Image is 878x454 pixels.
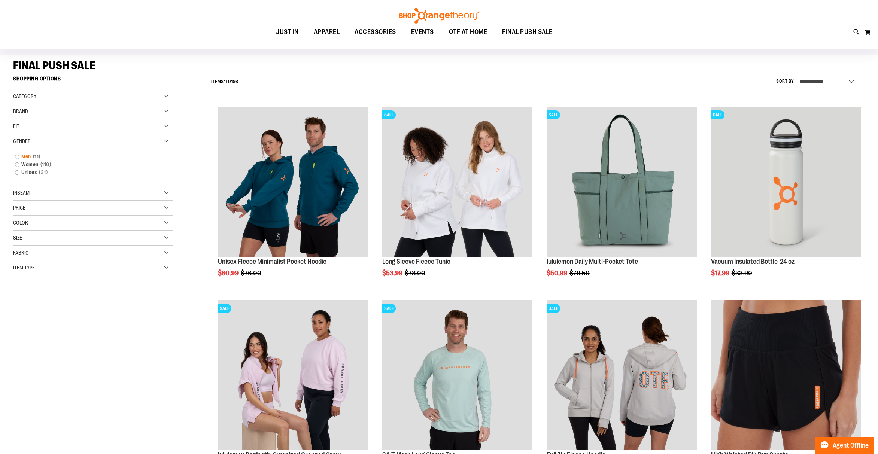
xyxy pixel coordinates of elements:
span: FINAL PUSH SALE [502,24,553,40]
span: Inseam [13,190,30,196]
span: $50.99 [547,269,568,277]
strong: Shopping Options [13,72,173,89]
img: Main Image of 1457091 [547,300,697,450]
a: lululemon Daily Multi-Pocket ToteSALE [547,107,697,258]
img: High Waisted Rib Run Shorts [711,300,861,450]
img: Product image for Fleece Long Sleeve [382,107,532,257]
a: APPAREL [306,24,347,41]
img: Main Image of 1457095 [382,300,532,450]
span: FINAL PUSH SALE [13,59,95,72]
a: FINAL PUSH SALE [495,24,560,40]
span: 198 [231,79,239,84]
span: $17.99 [711,269,730,277]
span: APPAREL [314,24,340,40]
img: Shop Orangetheory [398,8,480,24]
span: Color [13,220,28,226]
a: ACCESSORIES [347,24,404,41]
span: SALE [547,304,560,313]
span: SALE [382,304,396,313]
span: 31 [37,168,49,176]
span: OTF AT HOME [449,24,487,40]
a: Vacuum Insulated Bottle 24 oz [711,258,795,265]
span: Size [13,235,22,241]
span: SALE [711,110,724,119]
a: lululemon Perfectly Oversized Cropped CrewSALE [218,300,368,451]
span: SALE [547,110,560,119]
span: $53.99 [382,269,404,277]
span: Fabric [13,250,28,256]
span: 110 [39,161,53,168]
div: product [379,103,536,296]
span: 11 [31,153,42,161]
a: Unisex Fleece Minimalist Pocket Hoodie [218,107,368,258]
a: Unisex31 [11,168,165,176]
span: SALE [218,304,231,313]
span: Category [13,93,36,99]
div: product [543,103,701,296]
img: lululemon Daily Multi-Pocket Tote [547,107,697,257]
a: Product image for Fleece Long SleeveSALE [382,107,532,258]
a: Unisex Fleece Minimalist Pocket Hoodie [218,258,326,265]
span: Item Type [13,265,35,271]
span: SALE [382,110,396,119]
span: Agent Offline [833,442,869,449]
a: Men11 [11,153,165,161]
span: $60.99 [218,269,240,277]
label: Sort By [776,78,794,85]
span: $33.90 [732,269,753,277]
a: lululemon Daily Multi-Pocket Tote [547,258,638,265]
span: ACCESSORIES [355,24,396,40]
span: 1 [224,79,226,84]
span: $76.00 [241,269,262,277]
img: lululemon Perfectly Oversized Cropped Crew [218,300,368,450]
a: EVENTS [404,24,441,41]
a: Main Image of 1457091SALE [547,300,697,451]
img: Vacuum Insulated Bottle 24 oz [711,107,861,257]
span: JUST IN [276,24,299,40]
span: EVENTS [411,24,434,40]
img: Unisex Fleece Minimalist Pocket Hoodie [218,107,368,257]
a: Vacuum Insulated Bottle 24 ozSALE [711,107,861,258]
a: High Waisted Rib Run Shorts [711,300,861,451]
button: Agent Offline [815,437,874,454]
div: product [707,103,865,296]
h2: Items to [211,76,239,88]
span: $78.00 [405,269,426,277]
a: JUST IN [268,24,306,41]
div: product [214,103,372,296]
a: OTF AT HOME [441,24,495,41]
span: Gender [13,138,31,144]
span: $79.50 [569,269,591,277]
span: Fit [13,123,19,129]
span: Price [13,205,25,211]
a: Main Image of 1457095SALE [382,300,532,451]
a: Long Sleeve Fleece Tunic [382,258,450,265]
span: Brand [13,108,28,114]
a: Women110 [11,161,165,168]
